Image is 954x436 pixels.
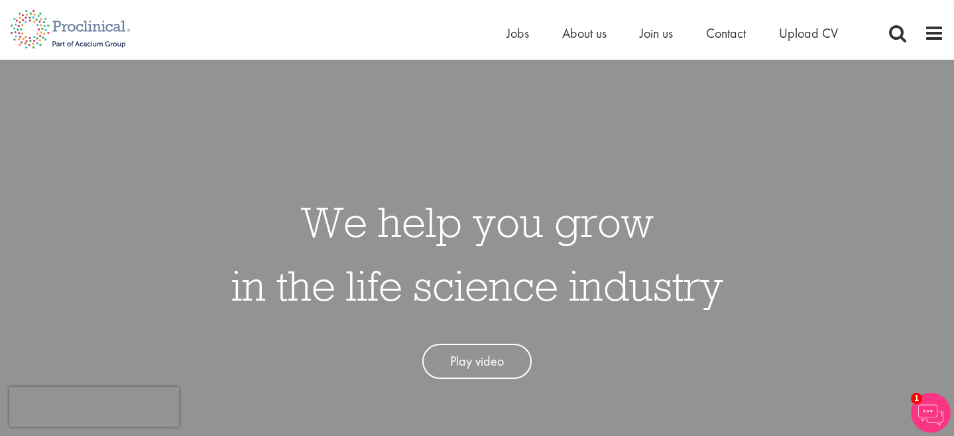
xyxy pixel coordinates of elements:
[640,25,673,42] a: Join us
[231,190,723,317] h1: We help you grow in the life science industry
[911,393,951,433] img: Chatbot
[562,25,607,42] a: About us
[779,25,838,42] a: Upload CV
[911,393,922,404] span: 1
[706,25,746,42] a: Contact
[422,344,532,379] a: Play video
[507,25,529,42] a: Jobs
